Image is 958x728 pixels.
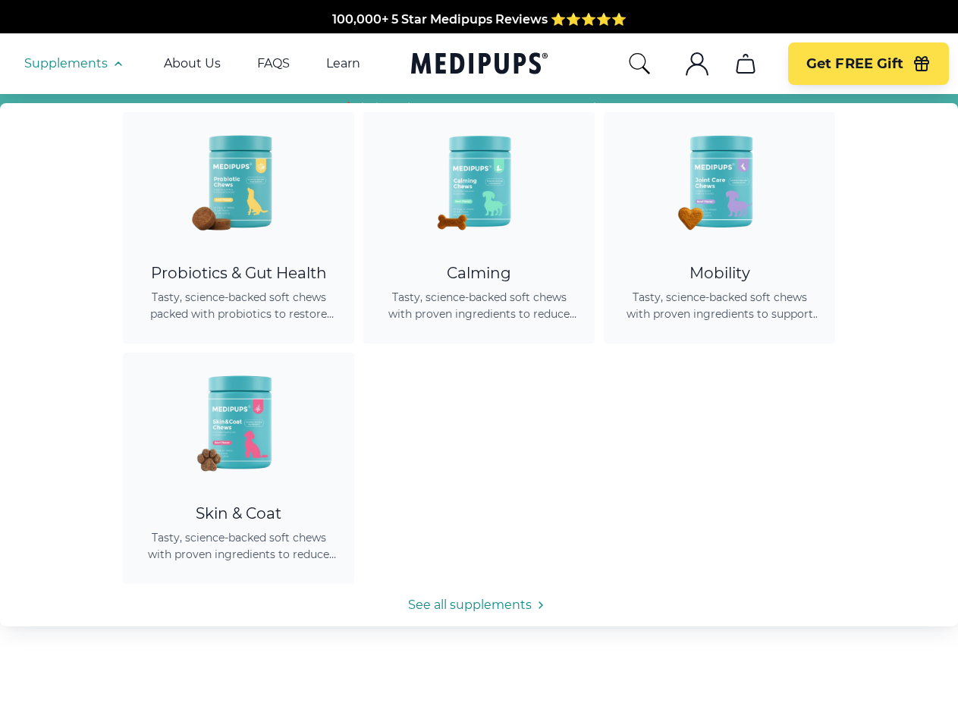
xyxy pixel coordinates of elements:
span: Made In The [GEOGRAPHIC_DATA] from domestic & globally sourced ingredients [227,30,731,45]
a: Probiotic Dog Chews - MedipupsProbiotics & Gut HealthTasty, science-backed soft chews packed with... [123,112,354,344]
img: Skin & Coat Chews - Medipups [171,353,307,489]
a: About Us [164,56,221,71]
img: Probiotic Dog Chews - Medipups [171,112,307,249]
a: Learn [326,56,360,71]
span: Tasty, science-backed soft chews packed with probiotics to restore gut balance, ease itching, sup... [141,289,336,322]
a: Medipups [411,49,548,80]
div: Probiotics & Gut Health [141,264,336,283]
span: Supplements [24,56,108,71]
a: Calming Dog Chews - MedipupsCalmingTasty, science-backed soft chews with proven ingredients to re... [363,112,595,344]
div: Mobility [622,264,817,283]
span: Tasty, science-backed soft chews with proven ingredients to reduce shedding, promote healthy skin... [141,529,336,563]
div: Calming [382,264,576,283]
span: Get FREE Gift [806,55,903,73]
a: Skin & Coat Chews - MedipupsSkin & CoatTasty, science-backed soft chews with proven ingredients t... [123,353,354,584]
button: account [679,45,715,82]
span: Tasty, science-backed soft chews with proven ingredients to support joint health, improve mobilit... [622,289,817,322]
div: Skin & Coat [141,504,336,523]
button: cart [727,45,764,82]
img: Joint Care Chews - Medipups [652,112,788,249]
span: 100,000+ 5 Star Medipups Reviews ⭐️⭐️⭐️⭐️⭐️ [332,12,627,27]
button: Supplements [24,55,127,73]
img: Calming Dog Chews - Medipups [411,112,548,249]
button: Get FREE Gift [788,42,949,85]
a: FAQS [257,56,290,71]
a: Joint Care Chews - MedipupsMobilityTasty, science-backed soft chews with proven ingredients to su... [604,112,835,344]
button: search [627,52,652,76]
span: Tasty, science-backed soft chews with proven ingredients to reduce anxiety, promote relaxation, a... [382,289,576,322]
